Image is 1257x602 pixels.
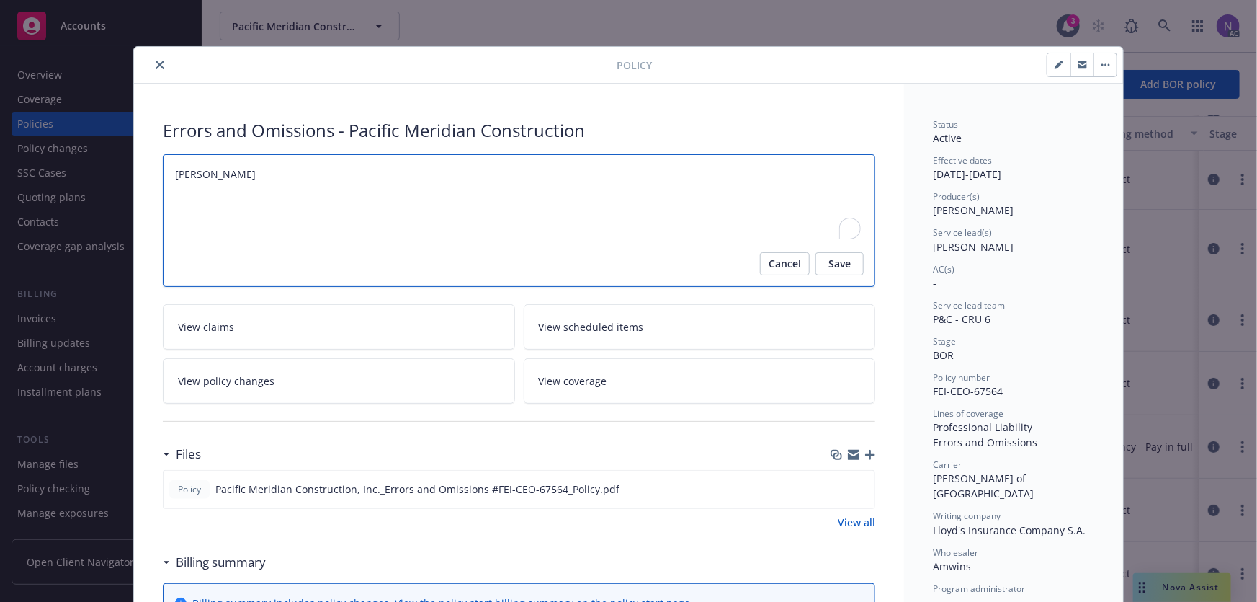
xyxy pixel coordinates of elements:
span: [PERSON_NAME] [933,240,1014,254]
span: Effective dates [933,154,992,167]
div: [DATE] - [DATE] [933,154,1094,182]
span: Carrier [933,459,962,471]
span: Service lead team [933,299,1005,311]
span: Lines of coverage [933,407,1003,420]
div: Files [163,445,201,464]
span: Writing company [933,510,1001,522]
span: View coverage [539,373,607,389]
span: [PERSON_NAME] [933,203,1014,217]
button: preview file [856,482,869,497]
button: Cancel [760,252,810,275]
span: Save [828,252,851,275]
div: Errors and Omissions [933,435,1094,450]
span: Service lead(s) [933,226,992,239]
a: View coverage [524,358,876,404]
h3: Files [176,445,201,464]
span: Producer(s) [933,190,980,203]
a: View claims [163,304,515,350]
a: View scheduled items [524,304,876,350]
span: Policy [617,58,652,73]
span: [PERSON_NAME] of [GEOGRAPHIC_DATA] [933,472,1034,500]
span: Cancel [769,252,801,275]
span: AC(s) [933,263,954,275]
span: BOR [933,348,954,362]
span: View scheduled items [539,319,644,335]
div: Billing summary [163,553,266,572]
span: Status [933,118,958,130]
textarea: To enrich screen reader interactions, please activate Accessibility in Grammarly extension settings [163,154,875,288]
span: Stage [933,335,956,348]
button: Save [815,252,864,275]
span: Active [933,131,962,145]
a: View policy changes [163,358,515,404]
a: View all [838,515,875,530]
span: Amwins [933,559,971,573]
span: Pacific Meridian Construction, Inc._Errors and Omissions #FEI-CEO-67564_Policy.pdf [215,482,619,497]
div: Errors and Omissions - Pacific Meridian Construction [163,118,875,143]
span: View claims [178,319,234,335]
span: Policy number [933,371,990,384]
span: Policy [175,483,204,496]
span: P&C - CRU 6 [933,312,990,326]
span: Program administrator [933,583,1025,595]
div: Professional Liability [933,420,1094,435]
button: download file [833,482,844,497]
h3: Billing summary [176,553,266,572]
button: close [151,56,169,74]
span: FEI-CEO-67564 [933,384,1003,398]
span: - [933,276,936,290]
span: View policy changes [178,373,274,389]
span: Lloyd's Insurance Company S.A. [933,523,1086,537]
span: Wholesaler [933,546,978,559]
